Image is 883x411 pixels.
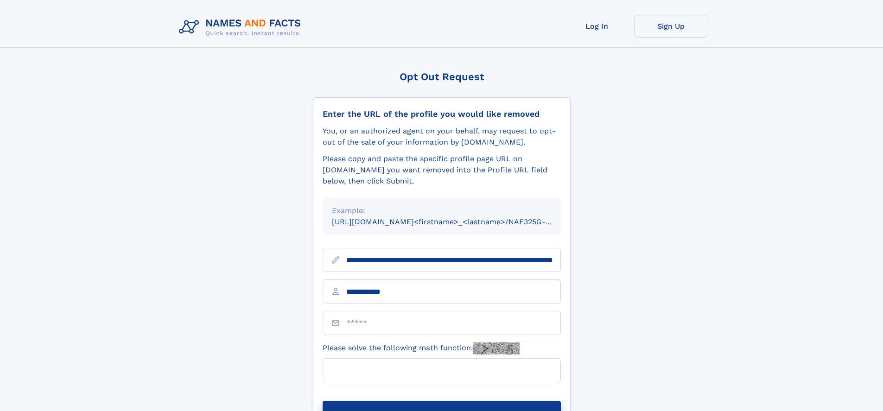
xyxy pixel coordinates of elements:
small: [URL][DOMAIN_NAME]<firstname>_<lastname>/NAF325G-xxxxxxxx [332,217,578,226]
label: Please solve the following math function: [323,342,520,354]
div: Please copy and paste the specific profile page URL on [DOMAIN_NAME] you want removed into the Pr... [323,153,561,187]
div: Example: [332,205,552,216]
a: Sign Up [634,15,708,38]
div: You, or an authorized agent on your behalf, may request to opt-out of the sale of your informatio... [323,126,561,148]
div: Enter the URL of the profile you would like removed [323,109,561,119]
img: Logo Names and Facts [175,15,309,40]
div: Opt Out Request [313,71,571,82]
a: Log In [560,15,634,38]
